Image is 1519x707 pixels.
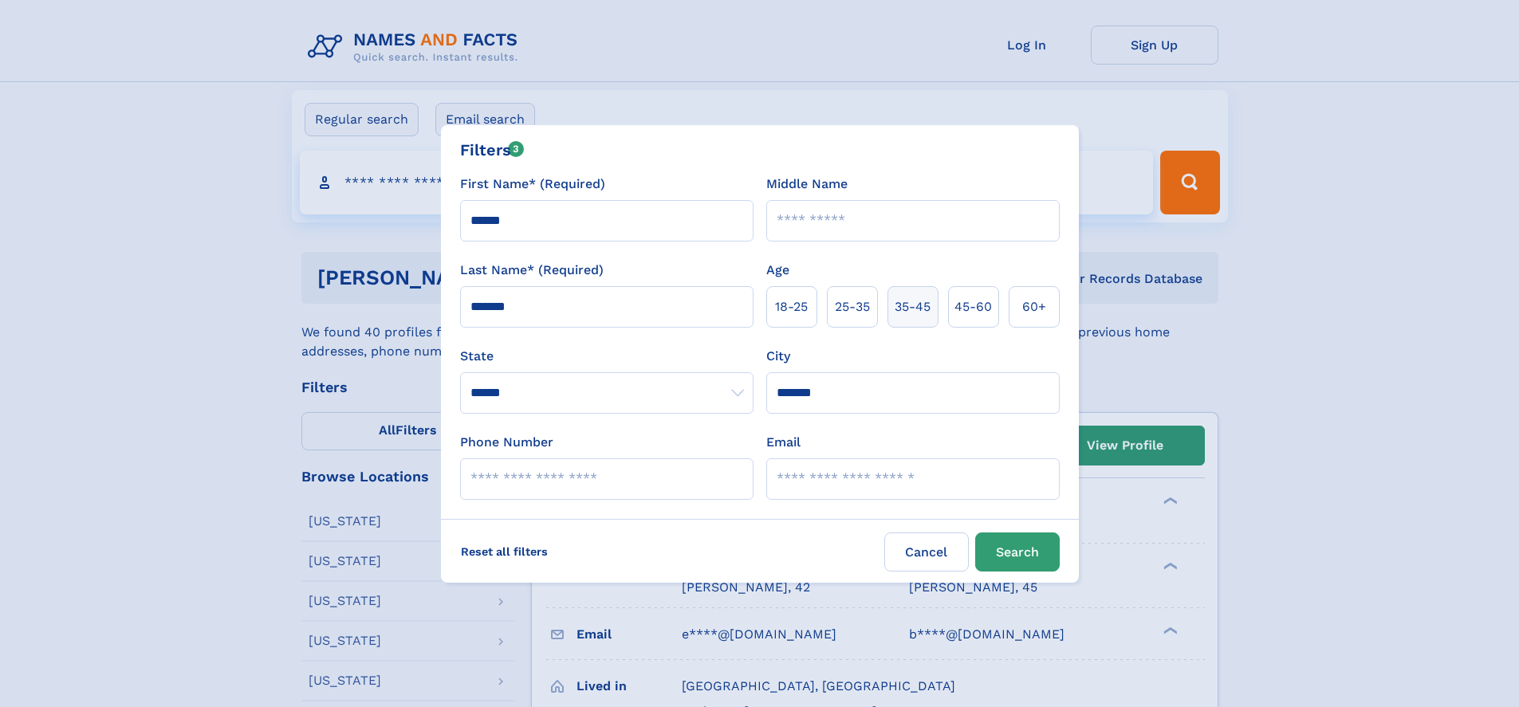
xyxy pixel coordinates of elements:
span: 25‑35 [835,297,870,316]
label: City [766,347,790,366]
span: 18‑25 [775,297,808,316]
label: Phone Number [460,433,553,452]
div: Filters [460,138,525,162]
label: State [460,347,754,366]
label: Age [766,261,789,280]
span: 35‑45 [895,297,931,316]
label: Middle Name [766,175,848,194]
span: 60+ [1022,297,1046,316]
label: First Name* (Required) [460,175,605,194]
span: 45‑60 [954,297,992,316]
label: Email [766,433,801,452]
label: Last Name* (Required) [460,261,604,280]
label: Cancel [884,532,969,571]
label: Reset all filters [451,532,558,571]
button: Search [975,532,1060,571]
